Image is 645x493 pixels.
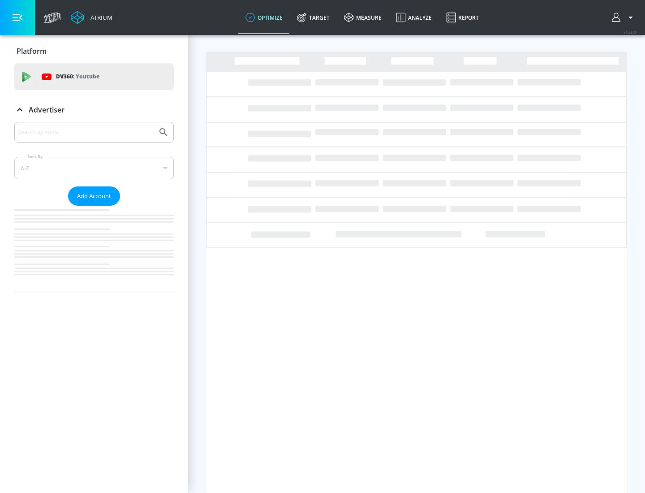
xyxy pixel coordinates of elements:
span: Add Account [77,191,111,201]
button: Add Account [68,186,120,206]
div: Atrium [87,13,112,22]
a: Report [439,1,486,34]
div: Platform [14,39,174,64]
input: Search by name [18,126,154,138]
a: Atrium [71,11,112,24]
p: Advertiser [29,105,64,115]
label: Sort By [26,154,45,160]
div: Advertiser [14,122,174,293]
div: A-Z [14,157,174,179]
nav: list of Advertiser [14,206,174,293]
a: Target [290,1,337,34]
p: DV360: [56,72,99,82]
p: Platform [17,46,47,56]
a: Analyze [389,1,439,34]
div: Advertiser [14,97,174,122]
p: Youtube [76,72,99,81]
div: DV360: Youtube [14,63,174,90]
a: measure [337,1,389,34]
a: optimize [238,1,290,34]
span: v 4.28.0 [623,30,636,35]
